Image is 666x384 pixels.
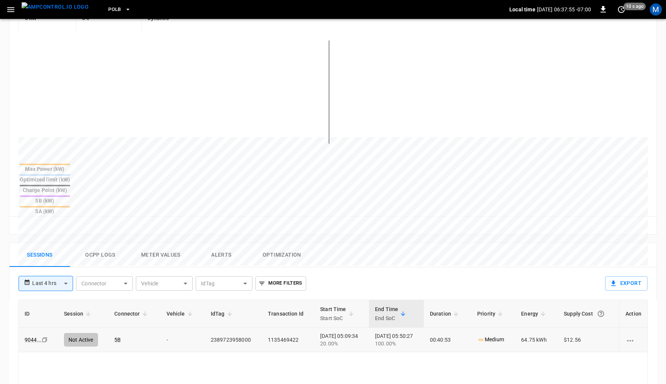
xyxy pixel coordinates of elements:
[375,305,408,323] span: End TimeEnd SoC
[32,276,73,291] div: Last 4 hrs
[605,276,647,291] button: Export
[255,276,306,291] button: More Filters
[624,3,646,10] span: 10 s ago
[70,243,131,267] button: Ocpp logs
[564,307,613,321] div: Supply Cost
[114,309,149,318] span: Connector
[9,243,70,267] button: Sessions
[22,2,89,12] img: ampcontrol.io logo
[166,309,195,318] span: Vehicle
[19,300,58,328] th: ID
[615,3,627,15] button: set refresh interval
[252,243,312,267] button: Optimization
[131,243,191,267] button: Meter Values
[430,309,461,318] span: Duration
[375,314,398,323] p: End SoC
[619,300,647,328] th: Action
[477,309,505,318] span: Priority
[64,309,93,318] span: Session
[594,307,608,321] button: The cost of your charging session based on your supply rates
[626,336,641,344] div: charging session options
[320,305,346,323] div: Start Time
[108,5,121,14] span: PoLB
[19,300,647,352] table: sessions table
[521,309,548,318] span: Energy
[211,309,235,318] span: IdTag
[650,3,662,15] div: profile-icon
[509,6,535,13] p: Local time
[191,243,252,267] button: Alerts
[320,314,346,323] p: Start SoC
[537,6,591,13] p: [DATE] 06:37:55 -07:00
[262,300,314,328] th: Transaction Id
[375,305,398,323] div: End Time
[105,2,134,17] button: PoLB
[320,305,356,323] span: Start TimeStart SoC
